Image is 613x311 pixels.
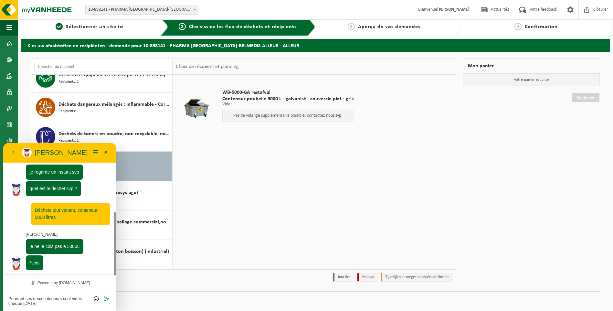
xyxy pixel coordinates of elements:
button: Déchets dangereux mélangés : Inflammable - Corrosif Récipients: 1 [31,93,172,122]
span: Récipients: 1 [58,138,79,144]
span: 2 [179,23,186,30]
h2: Kies uw afvalstoffen en recipiënten - demande pour 10-898141 - PHARMA [GEOGRAPHIC_DATA]-BELMEDIS ... [21,39,610,51]
a: 1Sélectionner un site ici [24,23,155,31]
span: 10-898141 - PHARMA BELGIUM-BELMEDIS ALLEUR - ALLEUR [85,5,198,15]
p: Votre panier est vide [463,74,600,86]
strong: [PERSON_NAME] [437,7,470,12]
span: Déchets dangereux mélangés : Inflammable - Corrosif [58,101,170,108]
li: Holiday [357,273,377,282]
div: Choix de récipient et planning [173,59,242,75]
p: Pas de vidange supplémentaire possible, contactez nous svp. [226,113,350,118]
span: 3 [348,23,355,30]
p: Vider [222,102,354,107]
button: Déchets de toners en poudre, non recyclable, non dangereux Récipients: 1 [31,122,172,152]
iframe: chat widget [3,143,116,311]
input: Chercher du matériel [34,62,169,71]
a: Continuer [572,93,599,102]
li: Jour fixe [333,273,354,282]
span: Aperçu de vos demandes [358,24,420,29]
span: Récipients: 1 [58,79,79,85]
span: Récipients: 1 [58,108,79,114]
div: Group of buttons [88,153,98,159]
span: WB-5000-GA restafval [222,89,354,96]
span: Déchets de toners en poudre, non recyclable, non dangereux [58,130,170,138]
span: Déchets d'équipements électriques et électroniques - Sans tubes cathodiques [58,71,170,79]
span: 10-898141 - PHARMA BELGIUM-BELMEDIS ALLEUR - ALLEUR [86,5,198,14]
button: Déchets d'équipements électriques et électroniques - Sans tubes cathodiques Récipients: 1 [31,63,172,93]
span: Confirmation [525,24,558,29]
button: Insérer émoticône [88,153,98,159]
span: 4 [514,23,522,30]
li: Tijdelijk niet toegestaan/période limitée [381,273,453,282]
span: Sélectionner un site ici [66,24,124,29]
div: Mon panier [463,58,600,74]
span: Choisissiez les flux de déchets et récipients [189,24,297,29]
button: Envoyer [99,153,108,159]
span: Conteneur poubelle 5000 L - galvanisé - couvercle plat - gris [222,96,354,102]
span: 1 [56,23,63,30]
